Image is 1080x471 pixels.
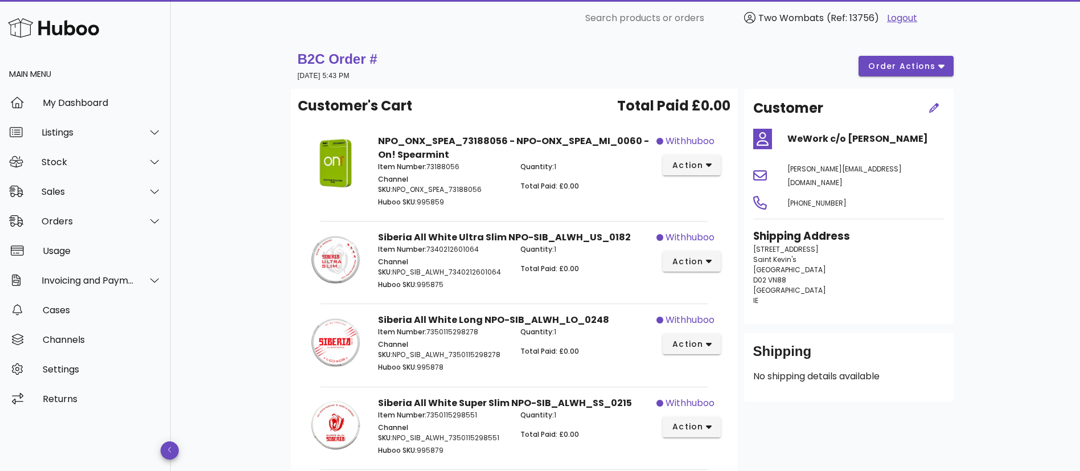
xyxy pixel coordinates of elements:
span: withhuboo [666,134,714,148]
span: Item Number: [378,162,426,171]
button: order actions [859,56,953,76]
p: 1 [520,244,650,255]
div: Usage [43,245,162,256]
img: Product Image [307,396,364,454]
div: Shipping [753,342,945,370]
p: NPO_SIB_ALWH_7350115298551 [378,423,507,443]
div: Listings [42,127,134,138]
p: 995859 [378,197,507,207]
span: order actions [868,60,936,72]
span: Channel SKU: [378,174,408,194]
span: [PHONE_NUMBER] [787,198,847,208]
div: Stock [42,157,134,167]
p: 1 [520,162,650,172]
span: Huboo SKU: [378,445,417,455]
span: Channel SKU: [378,423,408,443]
h2: Customer [753,98,823,118]
span: Huboo SKU: [378,197,417,207]
div: Cases [43,305,162,316]
p: 7350115298551 [378,410,507,420]
span: Total Paid: £0.00 [520,346,579,356]
span: Customer's Cart [298,96,412,116]
button: action [663,334,721,354]
img: Huboo Logo [8,15,99,40]
p: 7350115298278 [378,327,507,337]
button: action [663,251,721,272]
span: [GEOGRAPHIC_DATA] [753,265,826,275]
p: 995878 [378,362,507,372]
span: Huboo SKU: [378,280,417,289]
div: Channels [43,334,162,345]
div: My Dashboard [43,97,162,108]
span: action [672,421,704,433]
strong: Siberia All White Long NPO-SIB_ALWH_LO_0248 [378,313,609,326]
span: withhuboo [666,231,714,244]
span: D02 VN88 [753,275,786,285]
span: Channel SKU: [378,339,408,359]
img: Product Image [307,313,364,371]
span: Total Paid: £0.00 [520,181,579,191]
p: No shipping details available [753,370,945,383]
a: Logout [887,11,917,25]
div: Orders [42,216,134,227]
strong: Siberia All White Ultra Slim NPO-SIB_ALWH_US_0182 [378,231,631,244]
div: Settings [43,364,162,375]
span: Total Paid £0.00 [617,96,730,116]
span: Two Wombats [758,11,824,24]
span: withhuboo [666,396,714,410]
span: Total Paid: £0.00 [520,429,579,439]
p: 995879 [378,445,507,456]
span: Quantity: [520,162,554,171]
span: withhuboo [666,313,714,327]
p: 7340212601064 [378,244,507,255]
p: NPO_ONX_SPEA_73188056 [378,174,507,195]
span: [STREET_ADDRESS] [753,244,819,254]
span: Item Number: [378,410,426,420]
span: action [672,256,704,268]
span: Item Number: [378,327,426,337]
p: NPO_SIB_ALWH_7340212601064 [378,257,507,277]
span: IE [753,296,758,305]
span: [PERSON_NAME][EMAIL_ADDRESS][DOMAIN_NAME] [787,164,902,187]
h3: Shipping Address [753,228,945,244]
span: Quantity: [520,327,554,337]
div: Returns [43,394,162,404]
span: action [672,159,704,171]
div: Invoicing and Payments [42,275,134,286]
span: Total Paid: £0.00 [520,264,579,273]
p: NPO_SIB_ALWH_7350115298278 [378,339,507,360]
span: Item Number: [378,244,426,254]
strong: Siberia All White Super Slim NPO-SIB_ALWH_SS_0215 [378,396,632,409]
button: action [663,417,721,437]
span: [GEOGRAPHIC_DATA] [753,285,826,295]
strong: NPO_ONX_SPEA_73188056 - NPO-ONX_SPEA_MI_0060 - On! Spearmint [378,134,649,161]
div: Sales [42,186,134,197]
span: (Ref: 13756) [827,11,879,24]
span: Saint Kevin's [753,255,796,264]
h4: WeWork c/o [PERSON_NAME] [787,132,945,146]
span: Channel SKU: [378,257,408,277]
button: action [663,155,721,175]
span: Quantity: [520,244,554,254]
span: action [672,338,704,350]
p: 1 [520,410,650,420]
p: 995875 [378,280,507,290]
img: Product Image [307,231,364,288]
span: Quantity: [520,410,554,420]
strong: B2C Order # [298,51,377,67]
span: Huboo SKU: [378,362,417,372]
small: [DATE] 5:43 PM [298,72,350,80]
img: Product Image [307,134,364,192]
p: 1 [520,327,650,337]
p: 73188056 [378,162,507,172]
